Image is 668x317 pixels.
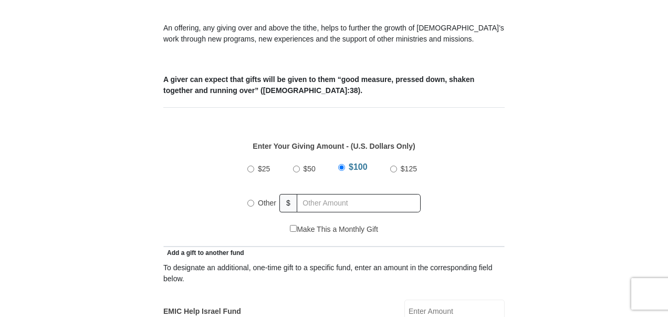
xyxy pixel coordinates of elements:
[304,165,316,173] span: $50
[258,165,270,173] span: $25
[401,165,417,173] span: $125
[163,23,505,45] p: An offering, any giving over and above the tithe, helps to further the growth of [DEMOGRAPHIC_DAT...
[290,224,378,235] label: Make This a Monthly Gift
[290,225,297,232] input: Make This a Monthly Gift
[279,194,297,212] span: $
[253,142,415,150] strong: Enter Your Giving Amount - (U.S. Dollars Only)
[349,162,368,171] span: $100
[163,75,474,95] b: A giver can expect that gifts will be given to them “good measure, pressed down, shaken together ...
[163,306,241,317] label: EMIC Help Israel Fund
[258,199,276,207] span: Other
[297,194,421,212] input: Other Amount
[163,262,505,284] div: To designate an additional, one-time gift to a specific fund, enter an amount in the correspondin...
[163,249,244,257] span: Add a gift to another fund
